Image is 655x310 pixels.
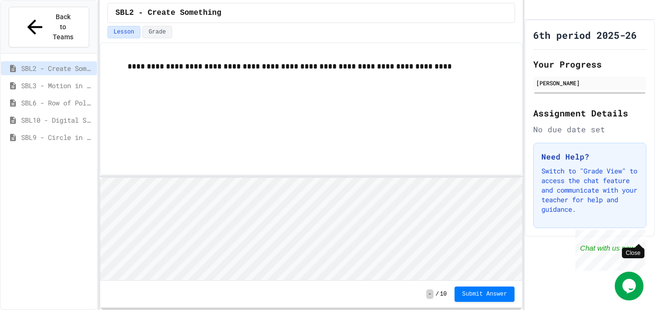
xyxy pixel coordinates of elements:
[142,26,172,38] button: Grade
[21,98,93,108] span: SBL6 - Row of Polygons
[440,290,446,298] span: 10
[533,57,646,71] h2: Your Progress
[9,7,89,47] button: Back to Teams
[533,106,646,120] h2: Assignment Details
[462,290,507,298] span: Submit Answer
[575,230,645,271] iframe: chat widget
[455,287,515,302] button: Submit Answer
[533,28,637,42] h1: 6th period 2025-26
[426,289,433,299] span: -
[116,7,222,19] span: SBL2 - Create Something
[107,26,140,38] button: Lesson
[21,115,93,125] span: SBL10 - Digital Story
[52,12,74,42] span: Back to Teams
[21,63,93,73] span: SBL2 - Create Something
[541,151,638,162] h3: Need Help?
[435,290,439,298] span: /
[541,166,638,214] p: Switch to "Grade View" to access the chat feature and communicate with your teacher for help and ...
[21,132,93,142] span: SBL9 - Circle in Square Code
[533,124,646,135] div: No due date set
[615,272,645,300] iframe: chat widget
[21,80,93,91] span: SBL3 - Motion in Snap!
[536,79,643,87] div: [PERSON_NAME]
[100,178,523,281] iframe: To enrich screen reader interactions, please activate Accessibility in Grammarly extension settings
